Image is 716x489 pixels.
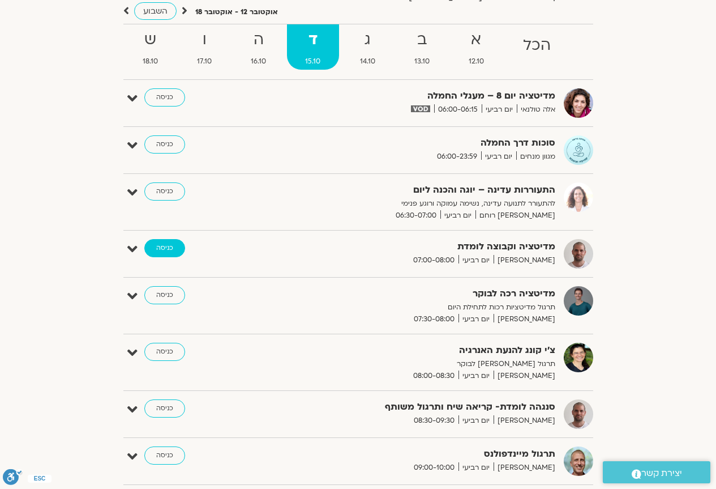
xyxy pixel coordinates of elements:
strong: ד [287,27,339,53]
a: יצירת קשר [603,461,710,483]
p: תרגול מדיטציות רכות לתחילת היום [278,301,555,313]
span: [PERSON_NAME] [494,254,555,266]
span: [PERSON_NAME] רוחם [475,210,555,222]
a: ש18.10 [125,24,177,70]
span: 07:00-08:00 [409,254,458,266]
span: יום רביעי [458,415,494,427]
strong: סנגהה לומדת- קריאה שיח ותרגול משותף [278,399,555,415]
p: אוקטובר 12 - אוקטובר 18 [195,6,278,18]
a: השבוע [134,2,177,20]
span: השבוע [143,6,168,16]
a: כניסה [144,286,185,304]
a: כניסה [144,135,185,154]
span: 08:30-09:30 [410,415,458,427]
span: 18.10 [125,56,177,67]
strong: התעוררות עדינה – יוגה והכנה ליום [278,182,555,198]
strong: סוכות דרך החמלה [278,135,555,151]
a: ג14.10 [341,24,393,70]
span: יום רביעי [440,210,475,222]
span: יום רביעי [481,151,516,163]
strong: ש [125,27,177,53]
span: יום רביעי [458,462,494,474]
span: [PERSON_NAME] [494,415,555,427]
img: vodicon [411,105,430,112]
strong: תרגול מיינדפולנס [278,447,555,462]
span: 14.10 [341,56,393,67]
a: כניסה [144,239,185,257]
a: הכל [504,24,569,70]
strong: מדיטציה יום 8 – מעגלי החמלה [278,88,555,104]
span: [PERSON_NAME] [494,313,555,325]
span: 16.10 [233,56,285,67]
span: 15.10 [287,56,339,67]
span: 09:00-10:00 [410,462,458,474]
span: 13.10 [396,56,448,67]
span: יצירת קשר [641,466,682,481]
a: א12.10 [450,24,502,70]
a: כניסה [144,447,185,465]
strong: ה [233,27,285,53]
span: 08:00-08:30 [409,370,458,382]
a: כניסה [144,343,185,361]
span: 06:00-06:15 [434,104,482,116]
span: יום רביעי [458,313,494,325]
a: כניסה [144,182,185,201]
span: 06:00-23:59 [433,151,481,163]
span: [PERSON_NAME] [494,370,555,382]
strong: הכל [504,33,569,58]
span: מגוון מנחים [516,151,555,163]
a: ו17.10 [179,24,230,70]
a: כניסה [144,399,185,418]
span: 12.10 [450,56,502,67]
a: ב13.10 [396,24,448,70]
span: אלה טולנאי [517,104,555,116]
p: להתעורר לתנועה עדינה, נשימה עמוקה ורוגע פנימי [278,198,555,210]
span: [PERSON_NAME] [494,462,555,474]
span: 17.10 [179,56,230,67]
strong: ב [396,27,448,53]
strong: ג [341,27,393,53]
a: ה16.10 [233,24,285,70]
span: יום רביעי [482,104,517,116]
strong: א [450,27,502,53]
span: יום רביעי [458,370,494,382]
p: תרגול [PERSON_NAME] לבוקר [278,358,555,370]
span: 07:30-08:00 [410,313,458,325]
strong: מדיטציה רכה לבוקר [278,286,555,301]
strong: מדיטציה וקבוצה לומדת [278,239,555,254]
strong: ו [179,27,230,53]
span: יום רביעי [458,254,494,266]
a: כניסה [144,88,185,107]
span: 06:30-07:00 [392,210,440,222]
a: ד15.10 [287,24,339,70]
strong: צ'י קונג להנעת האנרגיה [278,343,555,358]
